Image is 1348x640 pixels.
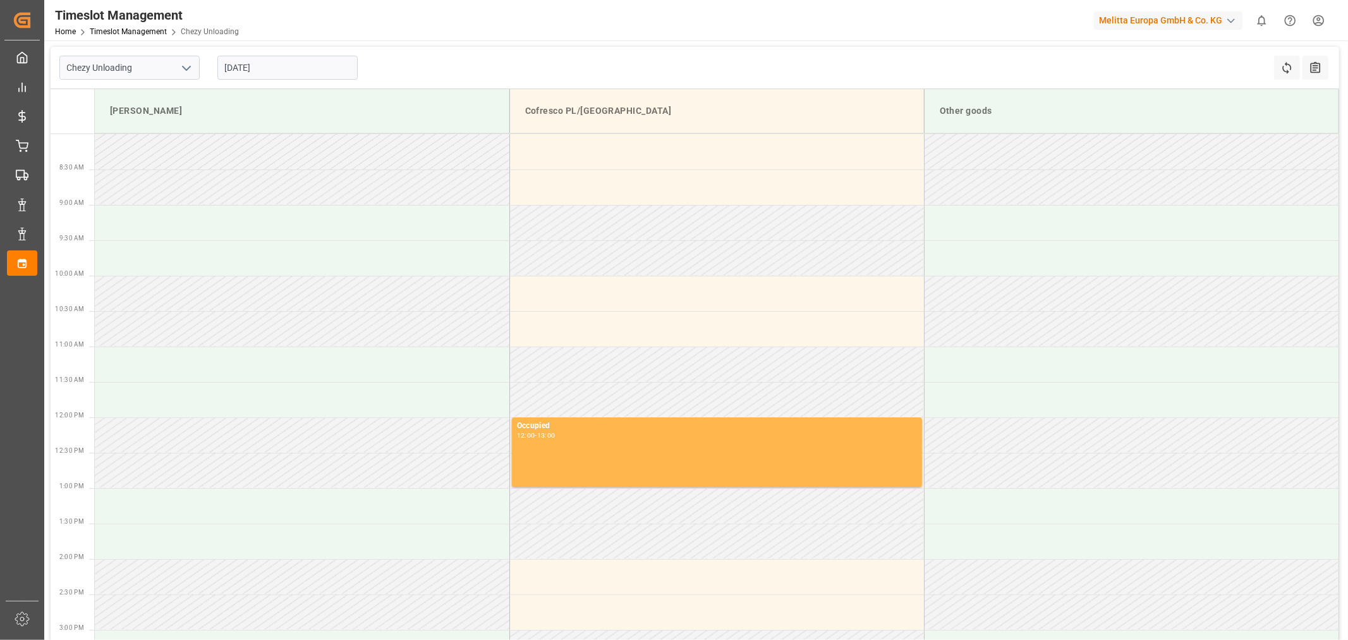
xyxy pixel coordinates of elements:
span: 3:00 PM [59,624,84,631]
span: 9:00 AM [59,199,84,206]
button: show 0 new notifications [1248,6,1276,35]
a: Home [55,27,76,36]
span: 12:30 PM [55,447,84,454]
div: Other goods [935,99,1328,123]
span: 2:30 PM [59,589,84,596]
div: Timeslot Management [55,6,239,25]
div: 12:00 [517,433,535,438]
button: Help Center [1276,6,1304,35]
span: 11:30 AM [55,376,84,383]
span: 11:00 AM [55,341,84,348]
input: DD-MM-YYYY [217,56,358,80]
div: Melitta Europa GmbH & Co. KG [1094,11,1242,30]
span: 1:00 PM [59,483,84,489]
span: 12:00 PM [55,412,84,419]
button: open menu [176,58,195,78]
span: 1:30 PM [59,518,84,525]
span: 8:30 AM [59,164,84,171]
div: [PERSON_NAME] [105,99,499,123]
input: Type to search/select [59,56,200,80]
div: Cofresco PL/[GEOGRAPHIC_DATA] [520,99,914,123]
span: 10:30 AM [55,305,84,312]
span: 10:00 AM [55,270,84,277]
a: Timeslot Management [90,27,167,36]
div: Occupied [517,420,917,433]
span: 9:30 AM [59,235,84,242]
div: - [535,433,537,438]
div: 13:00 [537,433,556,438]
span: 2:00 PM [59,553,84,560]
button: Melitta Europa GmbH & Co. KG [1094,8,1248,32]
